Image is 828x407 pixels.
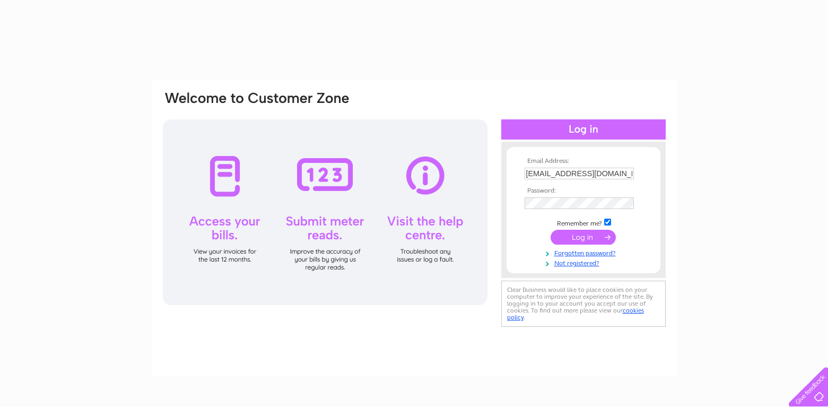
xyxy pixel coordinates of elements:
[522,158,645,165] th: Email Address:
[551,230,616,245] input: Submit
[522,217,645,228] td: Remember me?
[507,307,644,321] a: cookies policy
[525,247,645,257] a: Forgotten password?
[525,257,645,267] a: Not registered?
[501,281,666,327] div: Clear Business would like to place cookies on your computer to improve your experience of the sit...
[522,187,645,195] th: Password:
